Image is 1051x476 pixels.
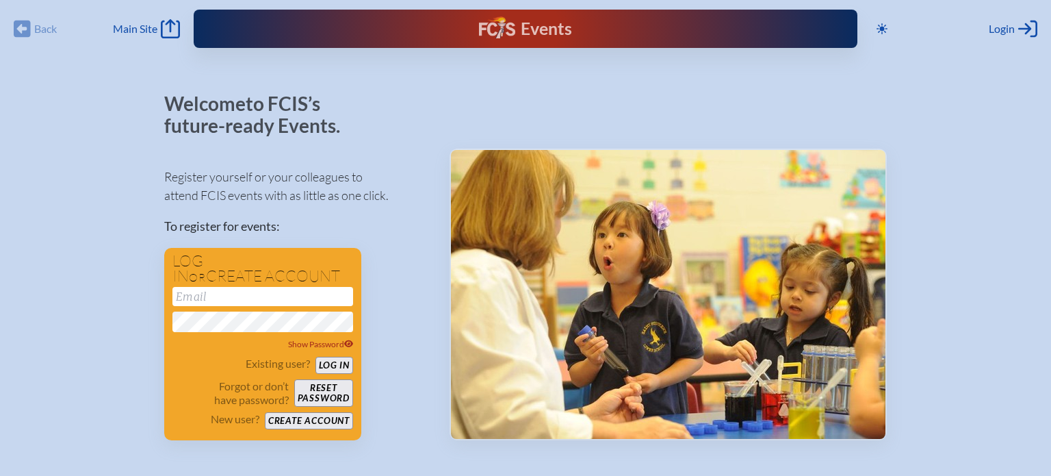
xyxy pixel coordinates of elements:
[265,412,353,429] button: Create account
[113,22,157,36] span: Main Site
[989,22,1015,36] span: Login
[315,357,353,374] button: Log in
[164,217,428,236] p: To register for events:
[172,253,353,284] h1: Log in create account
[172,287,353,306] input: Email
[382,16,670,41] div: FCIS Events — Future ready
[451,150,885,439] img: Events
[113,19,180,38] a: Main Site
[164,93,356,136] p: Welcome to FCIS’s future-ready Events.
[294,379,353,407] button: Resetpassword
[288,339,354,349] span: Show Password
[211,412,259,426] p: New user?
[172,379,289,407] p: Forgot or don’t have password?
[189,271,206,284] span: or
[246,357,310,371] p: Existing user?
[164,168,428,205] p: Register yourself or your colleagues to attend FCIS events with as little as one click.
